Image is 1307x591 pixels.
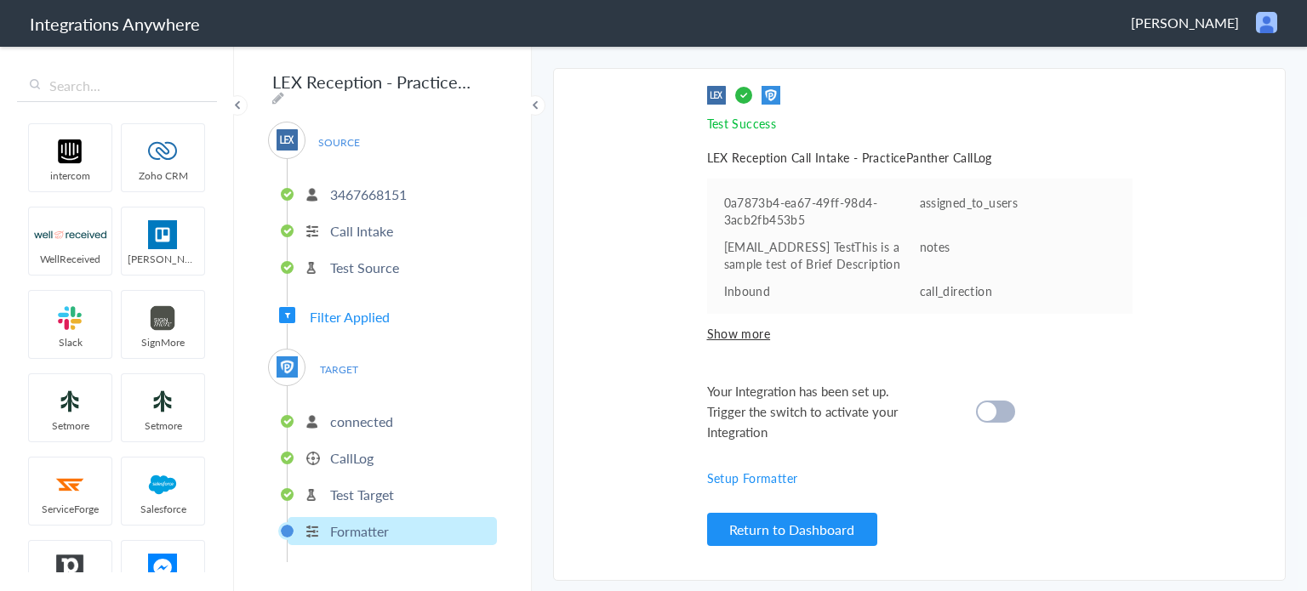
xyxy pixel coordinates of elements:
[277,356,298,378] img: panther.jpg
[1256,12,1277,33] img: user.png
[306,358,371,381] span: TARGET
[306,131,371,154] span: SOURCE
[724,282,920,299] pre: Inbound
[330,485,394,504] p: Test Target
[1131,13,1239,32] span: [PERSON_NAME]
[122,335,204,349] span: SignMore
[920,238,1116,255] p: notes
[920,194,1116,211] p: assigned_to_users
[122,168,204,183] span: Zoho CRM
[330,185,407,204] p: 3467668151
[29,168,111,183] span: intercom
[30,12,200,36] h1: Integrations Anywhere
[920,282,1116,299] p: call_direction
[122,418,204,433] span: Setmore
[29,502,111,516] span: ServiceForge
[330,221,393,241] p: Call Intake
[330,521,389,541] p: Formatter
[707,513,877,546] button: Return to Dashboard
[34,220,106,249] img: wr-logo.svg
[29,335,111,349] span: Slack
[724,194,920,228] pre: 0a7873b4-ea67-49ff-98d4-3acb2fb453b5
[707,325,1133,342] span: Show more
[127,304,199,332] img: signmore-logo.png
[330,412,393,431] p: connected
[277,129,298,151] img: lex-app-logo.svg
[707,115,1133,132] p: Test Success
[34,304,106,332] img: slack-logo.svg
[34,470,106,499] img: serviceforge-icon.png
[127,554,199,582] img: FBM.png
[127,387,199,416] img: setmoreNew.jpg
[17,70,217,102] input: Search...
[34,554,106,582] img: pipedrive.png
[707,381,928,442] span: Your Integration has been set up. Trigger the switch to activate your Integration
[127,137,199,166] img: zoho-logo.svg
[34,137,106,166] img: intercom-logo.svg
[310,307,390,327] span: Filter Applied
[707,149,1133,166] h5: LEX Reception Call Intake - PracticePanther CallLog
[127,470,199,499] img: salesforce-logo.svg
[330,448,374,468] p: CallLog
[127,220,199,249] img: trello.png
[707,469,798,486] a: Setup Formatter
[122,502,204,516] span: Salesforce
[34,387,106,416] img: setmoreNew.jpg
[330,258,399,277] p: Test Source
[29,252,111,266] span: WellReceived
[762,86,780,105] img: target
[122,252,204,266] span: [PERSON_NAME]
[724,238,920,272] pre: [EMAIL_ADDRESS] TestThis is a sample test of Brief Description
[707,86,726,105] img: source
[29,418,111,433] span: Setmore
